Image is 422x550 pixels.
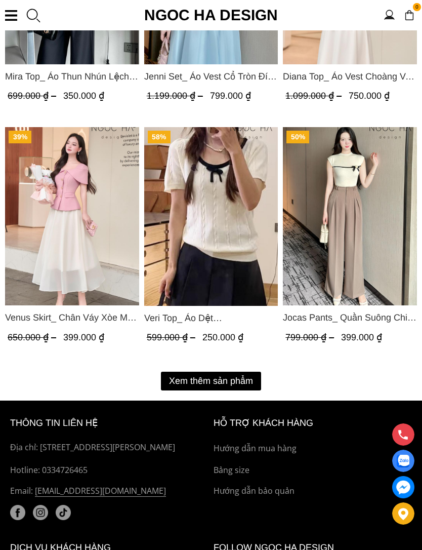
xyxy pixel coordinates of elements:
img: Jocas Pants_ Quần Suông Chiết Ly Kèm Đai Q051 [283,127,417,306]
a: Ngoc Ha Design [135,3,287,27]
span: 699.000 ₫ [8,91,59,101]
a: facebook (1) [10,505,25,520]
img: Veri Top_ Áo Dệt Kim Viền Cổ Đính Nơ A1019 [144,127,278,306]
a: Product image - Veri Top_ Áo Dệt Kim Viền Cổ Đính Nơ A1019 [144,127,278,306]
span: Jenni Set_ Áo Vest Cổ Tròn Đính Cúc, Chân Váy Tơ Màu Xanh A1051+CV132 [144,69,278,84]
span: Venus Skirt_ Chân Váy Xòe Màu Kem CV131 [5,310,139,325]
span: 399.000 ₫ [341,332,382,342]
span: Mira Top_ Áo Thun Nhún Lệch Cổ A1048 [5,69,139,84]
h6: hỗ trợ khách hàng [214,416,412,430]
span: 399.000 ₫ [63,332,104,342]
img: instagram [33,505,48,520]
a: Link to Veri Top_ Áo Dệt Kim Viền Cổ Đính Nơ A1019 [144,311,278,325]
span: 350.000 ₫ [63,91,104,101]
span: 750.000 ₫ [349,91,390,101]
span: Veri Top_ Áo Dệt [PERSON_NAME] Cổ Đính Nơ A1019 [144,311,278,325]
a: Product image - Venus Skirt_ Chân Váy Xòe Màu Kem CV131 [5,127,139,306]
span: Jocas Pants_ Quần Suông Chiết Ly Kèm Đai Q051 [283,310,417,325]
img: Venus Skirt_ Chân Váy Xòe Màu Kem CV131 [5,127,139,306]
span: 799.000 ₫ [210,91,251,101]
p: Địa chỉ: [STREET_ADDRESS][PERSON_NAME] [10,441,208,454]
img: Display image [397,455,409,467]
span: 0 [413,3,421,11]
span: 650.000 ₫ [8,332,59,342]
span: 599.000 ₫ [147,332,198,342]
a: Hướng dẫn mua hàng [214,442,412,455]
span: 1.099.000 ₫ [285,91,344,101]
a: Hướng dẫn bảo quản [214,485,412,498]
a: Product image - Jocas Pants_ Quần Suông Chiết Ly Kèm Đai Q051 [283,127,417,306]
a: Hotline: 0334726465 [10,464,208,477]
a: Link to Diana Top_ Áo Vest Choàng Vai Đính Cúc Màu Hồng A1052 [283,69,417,84]
a: tiktok [56,505,71,520]
span: 250.000 ₫ [202,332,243,342]
h6: thông tin liên hệ [10,416,208,430]
a: messenger [392,476,414,498]
a: Link to Jocas Pants_ Quần Suông Chiết Ly Kèm Đai Q051 [283,310,417,325]
img: img-CART-ICON-ksit0nf1 [404,10,415,21]
a: Link to Mira Top_ Áo Thun Nhún Lệch Cổ A1048 [5,69,139,84]
a: Link to Jenni Set_ Áo Vest Cổ Tròn Đính Cúc, Chân Váy Tơ Màu Xanh A1051+CV132 [144,69,278,84]
a: Link to Venus Skirt_ Chân Váy Xòe Màu Kem CV131 [5,310,139,325]
button: Xem thêm sản phẩm [161,372,261,390]
span: 799.000 ₫ [285,332,336,342]
a: Display image [392,450,414,472]
span: 1.199.000 ₫ [147,91,205,101]
p: Email: [10,485,208,498]
span: Diana Top_ Áo Vest Choàng Vai Đính Cúc Màu Hồng A1052 [283,69,417,84]
a: Bảng size [214,464,412,477]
